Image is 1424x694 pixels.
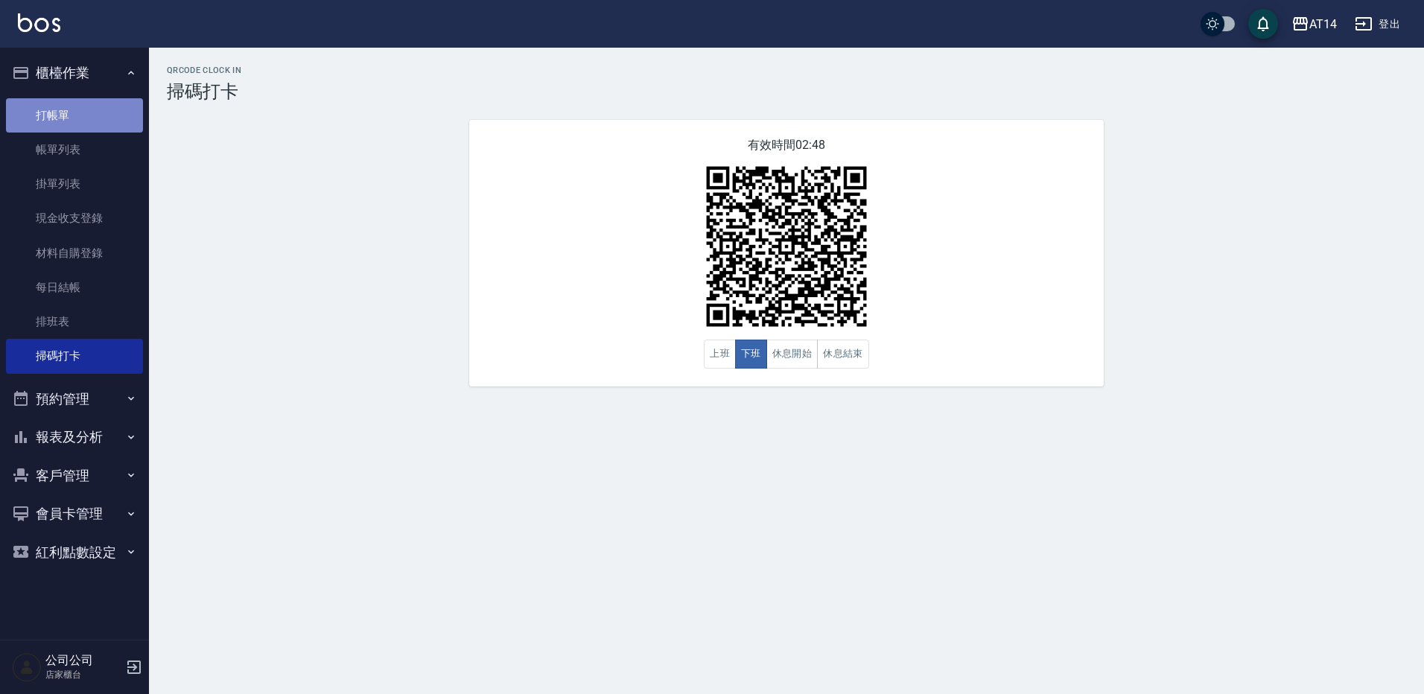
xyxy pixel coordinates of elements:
[1248,9,1278,39] button: save
[18,13,60,32] img: Logo
[704,340,736,369] button: 上班
[6,201,143,235] a: 現金收支登錄
[6,133,143,167] a: 帳單列表
[735,340,767,369] button: 下班
[6,54,143,92] button: 櫃檯作業
[45,653,121,668] h5: 公司公司
[6,167,143,201] a: 掛單列表
[45,668,121,681] p: 店家櫃台
[1285,9,1343,39] button: AT14
[6,494,143,533] button: 會員卡管理
[12,652,42,682] img: Person
[6,339,143,373] a: 掃碼打卡
[1349,10,1406,38] button: 登出
[469,120,1104,386] div: 有效時間 02:48
[6,270,143,305] a: 每日結帳
[167,66,1406,75] h2: QRcode Clock In
[6,98,143,133] a: 打帳單
[6,236,143,270] a: 材料自購登錄
[6,456,143,495] button: 客戶管理
[766,340,819,369] button: 休息開始
[817,340,869,369] button: 休息結束
[6,533,143,572] button: 紅利點數設定
[167,81,1406,102] h3: 掃碼打卡
[6,305,143,339] a: 排班表
[6,380,143,418] button: 預約管理
[6,418,143,456] button: 報表及分析
[1309,15,1337,34] div: AT14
